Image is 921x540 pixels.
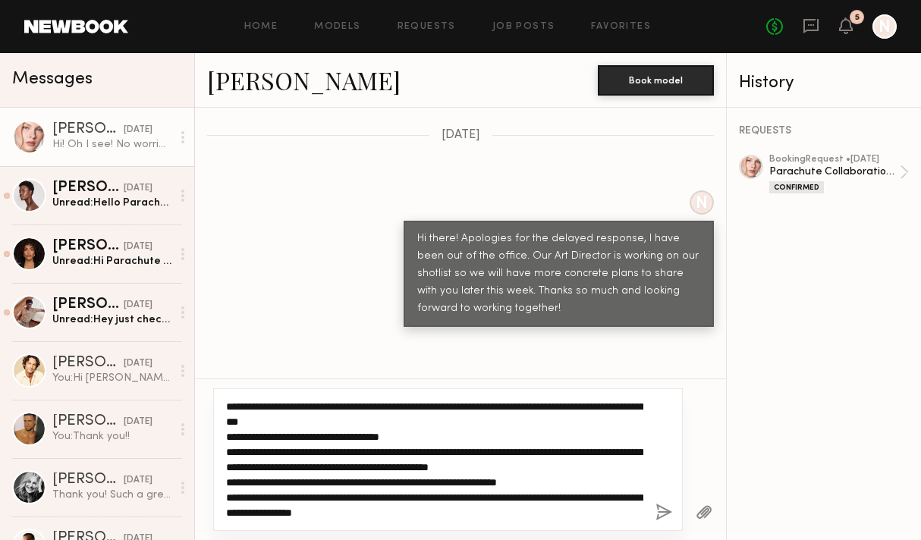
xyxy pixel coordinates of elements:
[442,129,480,142] span: [DATE]
[52,181,124,196] div: [PERSON_NAME]
[52,254,171,268] div: Unread: Hi Parachute Team, I hope you're doing well! I've been loving your bedding and wanted to ...
[52,488,171,502] div: Thank you! Such a great team✨
[769,155,900,165] div: booking Request • [DATE]
[52,414,124,429] div: [PERSON_NAME]
[417,231,700,318] div: Hi there! Apologies for the delayed response, I have been out of the office. Our Art Director is ...
[769,165,900,179] div: Parachute Collaboration 2025
[398,22,456,32] a: Requests
[52,196,171,210] div: Unread: Hello Parachute team! Circling back to see if there’s an opportunity to work together? I ...
[124,240,152,254] div: [DATE]
[769,155,909,193] a: bookingRequest •[DATE]Parachute Collaboration 2025Confirmed
[591,22,651,32] a: Favorites
[314,22,360,32] a: Models
[598,73,714,86] a: Book model
[124,415,152,429] div: [DATE]
[739,74,909,92] div: History
[52,472,124,488] div: [PERSON_NAME]
[52,137,171,152] div: Hi! Oh I see! No worries, thank you for the update! Will be waiting for more information!:) Thank...
[52,356,124,371] div: [PERSON_NAME]
[124,298,152,312] div: [DATE]
[12,71,93,88] span: Messages
[52,122,124,137] div: [PERSON_NAME]
[769,181,824,193] div: Confirmed
[52,312,171,327] div: Unread: Hey just checking in on you guys if you are looking for [DEMOGRAPHIC_DATA] models ! Loved...
[52,297,124,312] div: [PERSON_NAME]
[244,22,278,32] a: Home
[872,14,897,39] a: N
[124,356,152,371] div: [DATE]
[124,473,152,488] div: [DATE]
[52,239,124,254] div: [PERSON_NAME]
[492,22,555,32] a: Job Posts
[598,65,714,96] button: Book model
[207,64,401,96] a: [PERSON_NAME]
[855,14,860,22] div: 5
[739,126,909,137] div: REQUESTS
[124,181,152,196] div: [DATE]
[52,371,171,385] div: You: Hi [PERSON_NAME], just confirmed with Nordstrom - please send your invoice to the 3 email ad...
[52,429,171,444] div: You: Thank you!!
[124,123,152,137] div: [DATE]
